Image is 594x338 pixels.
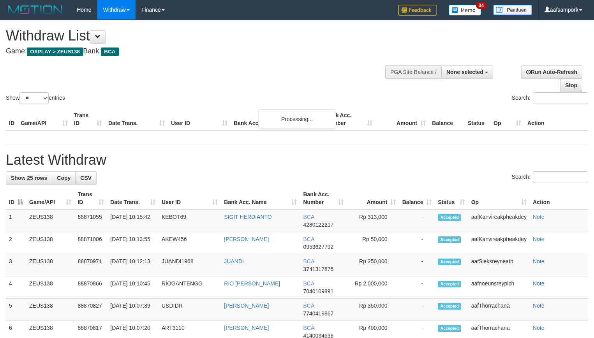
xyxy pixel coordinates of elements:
[75,171,97,185] a: CSV
[490,108,524,130] th: Op
[168,108,231,130] th: User ID
[107,187,159,209] th: Date Trans.: activate to sort column ascending
[18,108,71,130] th: Game/API
[399,276,435,299] td: -
[159,232,221,254] td: AKEW456
[52,171,76,185] a: Copy
[231,108,322,130] th: Bank Acc. Name
[468,232,530,254] td: aafKanvireakpheakdey
[26,254,74,276] td: ZEUS138
[533,258,545,264] a: Note
[468,299,530,321] td: aafThorrachana
[303,266,333,272] span: Copy 3741317875 to clipboard
[6,187,26,209] th: ID: activate to sort column descending
[303,214,314,220] span: BCA
[303,244,333,250] span: Copy 0953627792 to clipboard
[159,187,221,209] th: User ID: activate to sort column ascending
[468,254,530,276] td: aafSieksreyneath
[449,5,481,16] img: Button%20Memo.svg
[347,299,399,321] td: Rp 350,000
[19,92,49,104] select: Showentries
[347,276,399,299] td: Rp 2,000,000
[107,254,159,276] td: [DATE] 10:12:13
[438,214,461,221] span: Accepted
[303,258,314,264] span: BCA
[74,276,107,299] td: 88870866
[385,65,441,79] div: PGA Site Balance /
[26,276,74,299] td: ZEUS138
[107,232,159,254] td: [DATE] 10:13:55
[26,209,74,232] td: ZEUS138
[300,187,346,209] th: Bank Acc. Number: activate to sort column ascending
[224,214,271,220] a: SIGIT HERDIANTO
[438,236,461,243] span: Accepted
[224,325,269,331] a: [PERSON_NAME]
[438,259,461,265] span: Accepted
[468,276,530,299] td: aafnoeunsreypich
[6,171,52,185] a: Show 25 rows
[303,303,314,309] span: BCA
[347,209,399,232] td: Rp 313,000
[57,175,71,181] span: Copy
[258,109,336,129] div: Processing...
[27,48,83,56] span: OXPLAY > ZEUS138
[524,108,588,130] th: Action
[303,288,333,294] span: Copy 7040109891 to clipboard
[533,280,545,287] a: Note
[6,48,388,55] h4: Game: Bank:
[438,325,461,332] span: Accepted
[159,276,221,299] td: RIOGANTENGG
[435,187,468,209] th: Status: activate to sort column ascending
[468,209,530,232] td: aafKanvireakpheakdey
[512,171,588,183] label: Search:
[224,258,244,264] a: JUANDI
[438,303,461,310] span: Accepted
[303,310,333,317] span: Copy 7740419867 to clipboard
[399,209,435,232] td: -
[533,236,545,242] a: Note
[303,222,333,228] span: Copy 4280122217 to clipboard
[6,276,26,299] td: 4
[322,108,375,130] th: Bank Acc. Number
[303,325,314,331] span: BCA
[74,187,107,209] th: Trans ID: activate to sort column ascending
[533,214,545,220] a: Note
[159,254,221,276] td: JUANDI1968
[6,254,26,276] td: 3
[6,4,65,16] img: MOTION_logo.png
[101,48,118,56] span: BCA
[438,281,461,287] span: Accepted
[71,108,105,130] th: Trans ID
[468,187,530,209] th: Op: activate to sort column ascending
[6,108,18,130] th: ID
[74,254,107,276] td: 88870971
[74,299,107,321] td: 88870827
[6,232,26,254] td: 2
[375,108,429,130] th: Amount
[533,325,545,331] a: Note
[74,232,107,254] td: 88871006
[224,280,280,287] a: RIO [PERSON_NAME]
[533,303,545,309] a: Note
[493,5,532,15] img: panduan.png
[521,65,582,79] a: Run Auto-Refresh
[347,254,399,276] td: Rp 250,000
[399,187,435,209] th: Balance: activate to sort column ascending
[159,209,221,232] td: KEBOT69
[107,209,159,232] td: [DATE] 10:15:42
[80,175,92,181] span: CSV
[347,232,399,254] td: Rp 50,000
[399,299,435,321] td: -
[560,79,582,92] a: Stop
[512,92,588,104] label: Search:
[6,92,65,104] label: Show entries
[533,171,588,183] input: Search:
[399,232,435,254] td: -
[476,2,486,9] span: 34
[303,280,314,287] span: BCA
[533,92,588,104] input: Search:
[224,236,269,242] a: [PERSON_NAME]
[74,209,107,232] td: 88871055
[399,254,435,276] td: -
[465,108,490,130] th: Status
